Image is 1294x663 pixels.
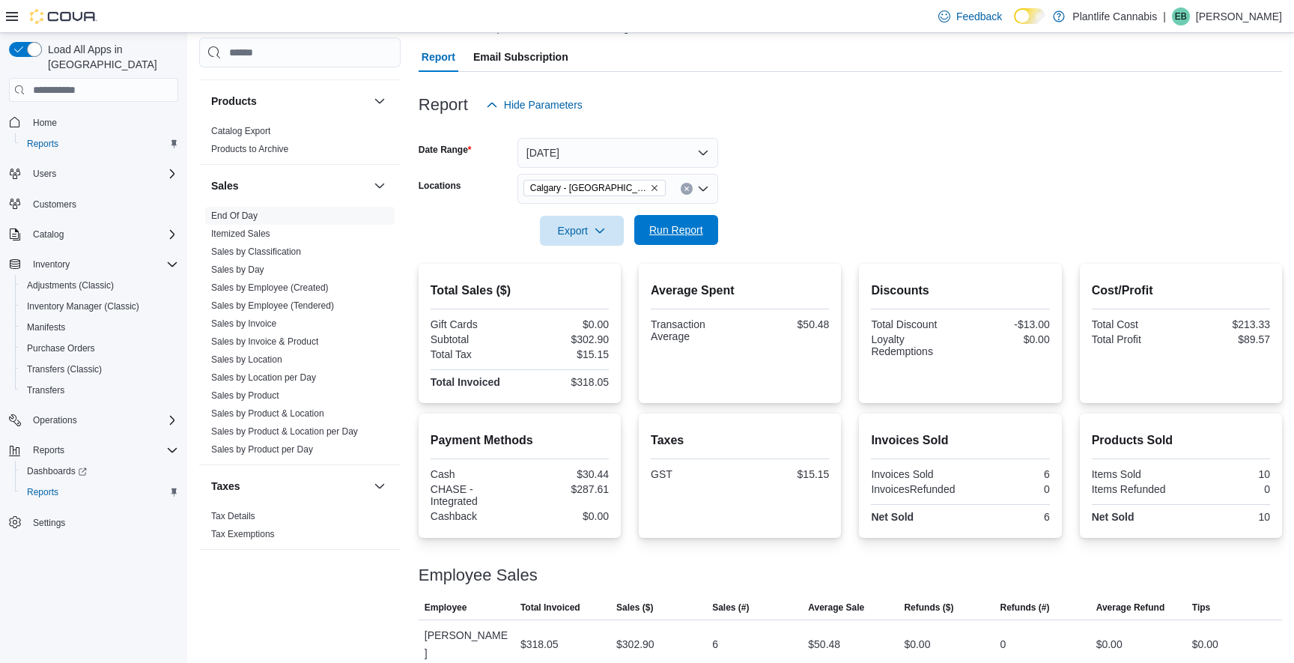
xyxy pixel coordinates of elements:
span: Average Refund [1096,602,1165,614]
div: 0 [1000,635,1006,653]
div: $0.00 [964,333,1050,345]
strong: Net Sold [1092,511,1134,523]
span: Feedback [956,9,1002,24]
label: Date Range [419,144,472,156]
div: $0.00 [904,635,930,653]
div: $15.15 [523,348,609,360]
button: Transfers (Classic) [15,359,184,380]
a: Sales by Invoice [211,318,276,329]
span: Home [33,117,57,129]
div: Pricing [199,55,401,79]
a: Sales by Product & Location per Day [211,426,358,437]
div: $302.90 [616,635,654,653]
div: Total Profit [1092,333,1178,345]
span: Operations [27,411,178,429]
span: Calgary - Harvest Hills [523,180,666,196]
div: $50.48 [743,318,829,330]
span: Reports [21,483,178,501]
div: 6 [964,511,1050,523]
span: Sales by Product & Location [211,408,324,420]
span: Customers [33,199,76,211]
span: Sales ($) [616,602,653,614]
div: $0.00 [1192,635,1218,653]
a: Purchase Orders [21,339,101,357]
span: Dashboards [27,465,87,477]
h3: Employee Sales [419,566,538,584]
a: Transfers (Classic) [21,360,108,378]
a: Reports [21,135,64,153]
h2: Invoices Sold [871,432,1049,449]
span: Tax Details [211,510,255,522]
a: Dashboards [15,461,184,482]
a: Manifests [21,318,71,336]
span: Sales by Invoice [211,318,276,330]
span: Catalog Export [211,125,270,137]
button: Products [371,92,389,110]
span: Tax Exemptions [211,528,275,540]
span: Adjustments (Classic) [21,276,178,294]
span: Inventory [33,258,70,270]
div: 0 [964,483,1050,495]
p: [PERSON_NAME] [1196,7,1282,25]
button: Run Report [634,215,718,245]
a: Adjustments (Classic) [21,276,120,294]
span: Products to Archive [211,143,288,155]
span: Total Invoiced [520,602,580,614]
button: Manifests [15,317,184,338]
button: Inventory [3,254,184,275]
button: Sales [371,177,389,195]
div: Items Sold [1092,468,1178,480]
span: End Of Day [211,210,258,222]
a: Sales by Classification [211,246,301,257]
a: Products to Archive [211,144,288,154]
button: Customers [3,193,184,215]
button: Remove Calgary - Harvest Hills from selection in this group [650,184,659,193]
button: Taxes [371,477,389,495]
span: Employee [425,602,467,614]
button: Inventory [27,255,76,273]
button: Reports [15,482,184,503]
h2: Products Sold [1092,432,1270,449]
div: Products [199,122,401,164]
a: Catalog Export [211,126,270,136]
span: Transfers [27,384,64,396]
h3: Sales [211,178,239,193]
div: Sales [199,207,401,464]
a: Sales by Product per Day [211,444,313,455]
div: 10 [1184,511,1270,523]
div: 10 [1184,468,1270,480]
span: Inventory Manager (Classic) [27,300,139,312]
p: | [1163,7,1166,25]
div: Total Discount [871,318,957,330]
button: Users [3,163,184,184]
button: Catalog [27,225,70,243]
button: Operations [27,411,83,429]
span: Email Subscription [473,42,568,72]
span: Refunds (#) [1000,602,1050,614]
a: Tax Exemptions [211,529,275,539]
h2: Total Sales ($) [431,282,609,300]
a: Sales by Location per Day [211,372,316,383]
div: -$13.00 [964,318,1050,330]
div: Em Bradley [1172,7,1190,25]
a: Sales by Employee (Tendered) [211,300,334,311]
span: Manifests [21,318,178,336]
button: Operations [3,410,184,431]
span: Sales by Classification [211,246,301,258]
h2: Payment Methods [431,432,609,449]
a: Sales by Day [211,264,264,275]
a: Inventory Manager (Classic) [21,297,145,315]
button: Products [211,94,368,109]
span: Purchase Orders [21,339,178,357]
a: Dashboards [21,462,93,480]
span: Operations [33,414,77,426]
button: Export [540,216,624,246]
span: Catalog [33,228,64,240]
h3: Report [419,96,468,114]
div: GST [651,468,737,480]
div: $287.61 [523,483,609,495]
span: Load All Apps in [GEOGRAPHIC_DATA] [42,42,178,72]
div: $318.05 [523,376,609,388]
span: Sales by Invoice & Product [211,336,318,348]
span: Sales by Product per Day [211,443,313,455]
